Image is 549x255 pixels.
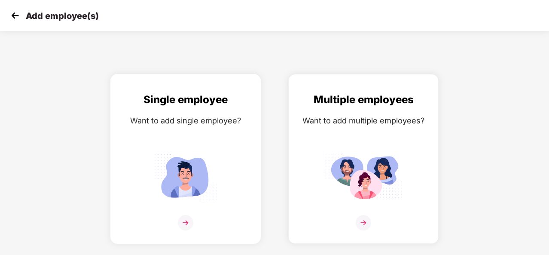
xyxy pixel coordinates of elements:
[325,150,402,204] img: svg+xml;base64,PHN2ZyB4bWxucz0iaHR0cDovL3d3dy53My5vcmcvMjAwMC9zdmciIGlkPSJNdWx0aXBsZV9lbXBsb3llZS...
[9,9,21,22] img: svg+xml;base64,PHN2ZyB4bWxucz0iaHR0cDovL3d3dy53My5vcmcvMjAwMC9zdmciIHdpZHRoPSIzMCIgaGVpZ2h0PSIzMC...
[119,114,252,127] div: Want to add single employee?
[297,114,430,127] div: Want to add multiple employees?
[356,215,371,230] img: svg+xml;base64,PHN2ZyB4bWxucz0iaHR0cDovL3d3dy53My5vcmcvMjAwMC9zdmciIHdpZHRoPSIzNiIgaGVpZ2h0PSIzNi...
[147,150,224,204] img: svg+xml;base64,PHN2ZyB4bWxucz0iaHR0cDovL3d3dy53My5vcmcvMjAwMC9zdmciIGlkPSJTaW5nbGVfZW1wbG95ZWUiIH...
[26,11,99,21] p: Add employee(s)
[119,92,252,108] div: Single employee
[297,92,430,108] div: Multiple employees
[178,215,193,230] img: svg+xml;base64,PHN2ZyB4bWxucz0iaHR0cDovL3d3dy53My5vcmcvMjAwMC9zdmciIHdpZHRoPSIzNiIgaGVpZ2h0PSIzNi...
